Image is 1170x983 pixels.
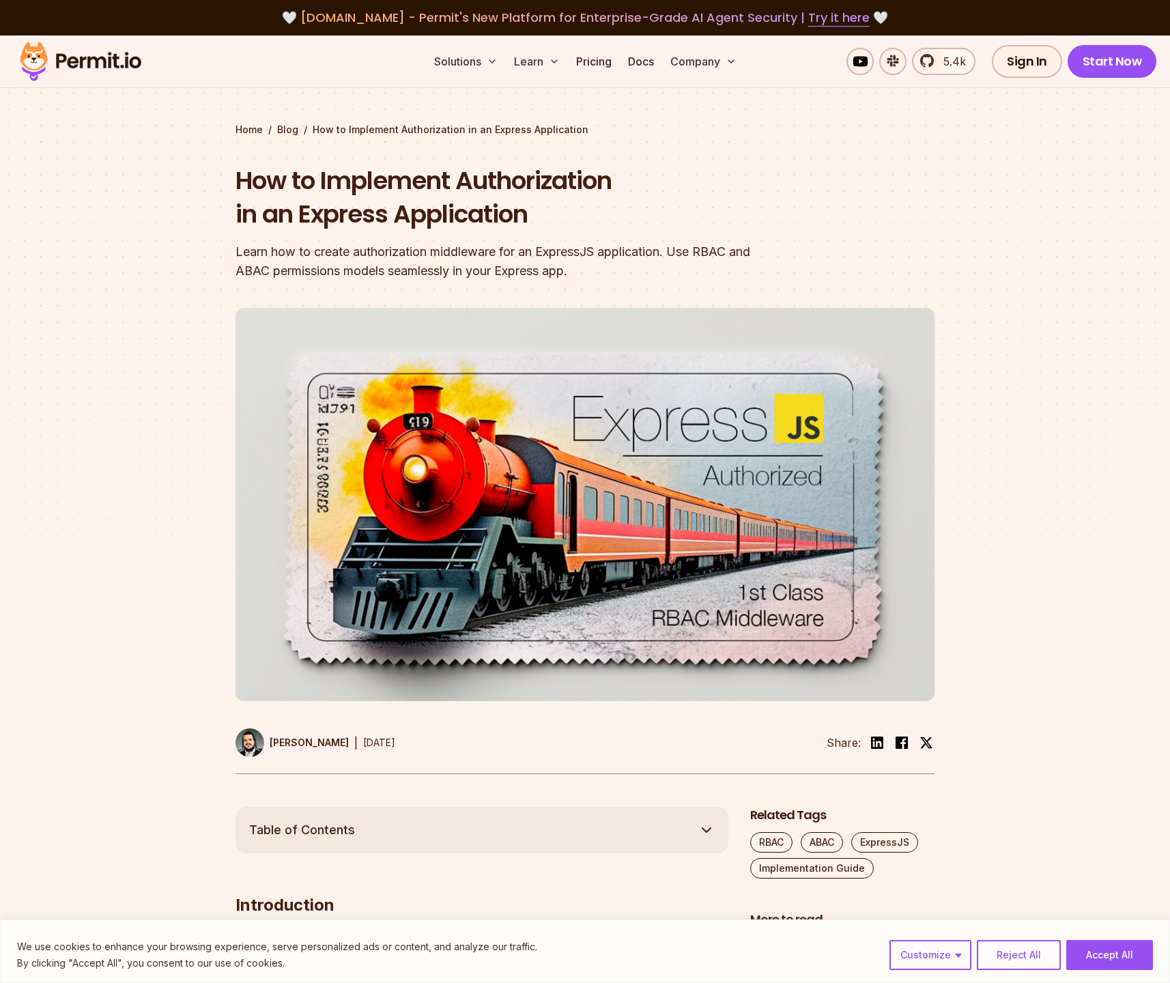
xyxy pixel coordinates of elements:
button: Learn [509,48,565,75]
a: Try it here [808,9,870,27]
button: Accept All [1066,940,1153,970]
a: Pricing [571,48,617,75]
img: twitter [919,736,933,750]
p: We use cookies to enhance your browsing experience, serve personalized ads or content, and analyz... [17,939,537,955]
button: Table of Contents [236,807,728,853]
div: | [354,735,358,751]
a: Home [236,123,263,137]
a: Blog [277,123,298,137]
img: Gabriel L. Manor [236,728,264,757]
div: Learn how to create authorization middleware for an ExpressJS application. Use RBAC and ABAC perm... [236,242,760,281]
img: linkedin [869,735,885,751]
li: Share: [827,735,861,751]
button: Reject All [977,940,1061,970]
button: Company [665,48,742,75]
p: [PERSON_NAME] [270,736,349,750]
h2: Introduction [236,840,728,916]
time: [DATE] [363,737,395,748]
span: 5.4k [935,53,966,70]
a: Start Now [1068,45,1157,78]
a: [PERSON_NAME] [236,728,349,757]
div: 🤍 🤍 [33,8,1137,27]
div: / / [236,123,934,137]
a: RBAC [750,832,793,853]
h2: More to read [750,911,934,928]
img: facebook [894,735,910,751]
a: 5.4k [912,48,975,75]
h1: How to Implement Authorization in an Express Application [236,164,760,231]
img: Permit logo [14,38,147,85]
a: Docs [623,48,659,75]
a: ExpressJS [851,832,918,853]
p: By clicking "Accept All", you consent to our use of cookies. [17,955,537,971]
button: Solutions [429,48,503,75]
h2: Related Tags [750,807,934,824]
a: ABAC [801,832,843,853]
a: Implementation Guide [750,858,874,879]
span: Table of Contents [249,821,355,840]
img: How to Implement Authorization in an Express Application [236,308,934,701]
a: Sign In [992,45,1062,78]
button: Customize [889,940,971,970]
span: [DOMAIN_NAME] - Permit's New Platform for Enterprise-Grade AI Agent Security | [300,9,870,26]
